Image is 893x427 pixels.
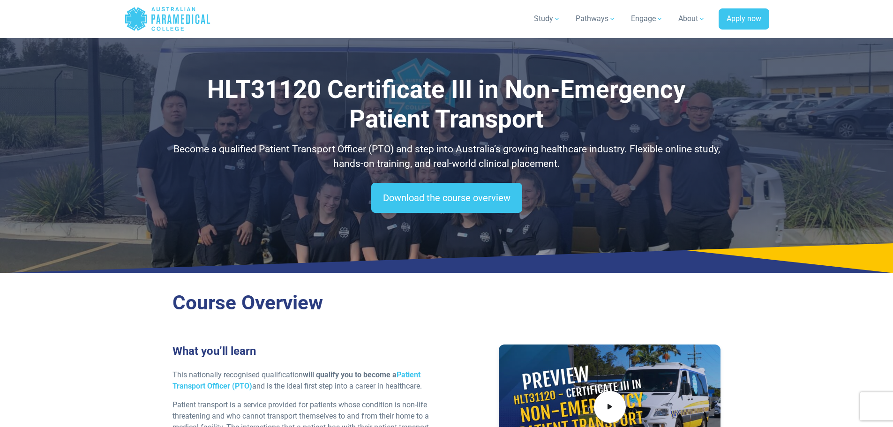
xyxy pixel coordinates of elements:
a: Australian Paramedical College [124,4,211,34]
a: Pathways [570,6,622,32]
a: Engage [625,6,669,32]
h1: HLT31120 Certificate III in Non-Emergency Patient Transport [173,75,721,135]
a: Apply now [719,8,769,30]
strong: will qualify you to become a [173,370,420,390]
a: About [673,6,711,32]
p: Become a qualified Patient Transport Officer (PTO) and step into Australia’s growing healthcare i... [173,142,721,172]
a: Download the course overview [371,183,522,213]
h3: What you’ll learn [173,345,441,358]
h2: Course Overview [173,291,721,315]
p: This nationally recognised qualification and is the ideal first step into a career in healthcare. [173,369,441,392]
a: Patient Transport Officer (PTO) [173,370,420,390]
a: Study [528,6,566,32]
